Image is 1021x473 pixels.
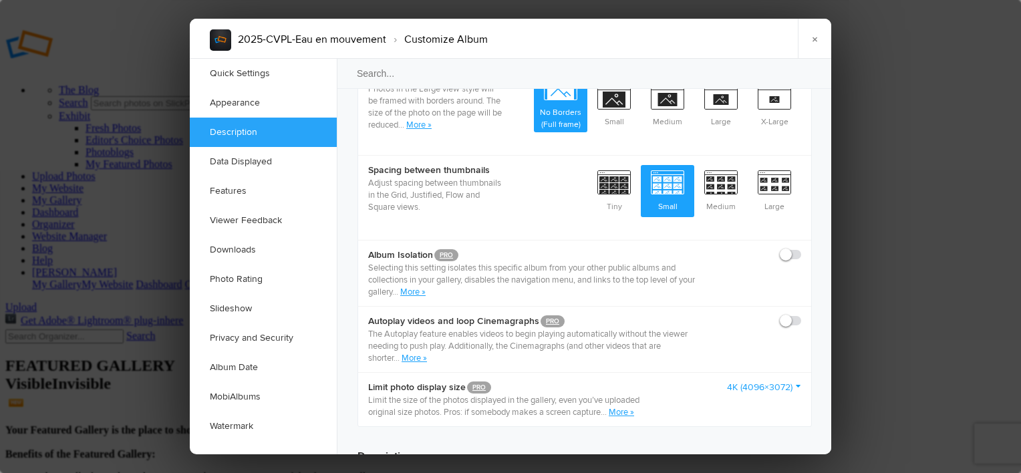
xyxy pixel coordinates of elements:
a: More » [609,407,634,418]
p: Photos in the Large view style will be framed with borders around. The size of the photo on the p... [368,83,502,131]
span: ... [398,120,406,130]
a: Downloads [190,235,337,265]
span: Medium [694,165,748,214]
a: Data Displayed [190,147,337,176]
a: PRO [467,381,491,393]
span: Medium [641,80,694,130]
span: Tiny [587,165,641,214]
a: More » [406,120,432,130]
p: Adjust spacing between thumbnails in the Grid, Justified, Flow and Square views. [368,177,502,213]
span: Small [641,165,694,214]
span: ... [601,407,609,418]
input: Search... [336,58,833,89]
a: More » [400,287,426,297]
b: Autoplay videos and loop Cinemagraphs [368,315,714,328]
span: Small [587,80,641,130]
a: 4K (4096×3072) [727,381,801,394]
b: Album Isolation [368,249,714,262]
a: Album Date [190,353,337,382]
span: Large [694,80,748,130]
a: Privacy and Security [190,323,337,353]
h3: Description [357,438,812,464]
b: Spacing between thumbnails [368,164,502,177]
a: Features [190,176,337,206]
span: Large [748,165,801,214]
span: .. [394,287,400,297]
img: album_sample.webp [210,29,231,51]
li: Customize Album [386,28,488,51]
span: No Borders (Full frame) [534,71,587,132]
p: The Autoplay feature enables videos to begin playing automatically without the viewer needing to ... [368,328,714,364]
a: MobiAlbums [190,382,337,412]
a: More » [402,353,427,363]
p: Selecting this setting isolates this specific album from your other public albums and collections... [368,262,714,298]
a: Appearance [190,88,337,118]
a: PRO [541,315,565,327]
b: Limit photo display size [368,381,649,394]
a: Quick Settings [190,59,337,88]
a: PRO [434,249,458,261]
p: Limit the size of the photos displayed in the gallery, even you’ve uploaded original size photos.... [368,394,649,418]
p: Exemple de photos pour le défi "Eau en mouvement" [11,8,442,24]
a: Description [190,118,337,147]
a: Photo Rating [190,265,337,294]
a: × [798,19,831,59]
a: Watermark [190,412,337,441]
a: Viewer Feedback [190,206,337,235]
li: 2025-CVPL-Eau en mouvement [238,28,386,51]
span: ... [394,353,402,363]
a: Slideshow [190,294,337,323]
span: X-Large [748,80,801,130]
